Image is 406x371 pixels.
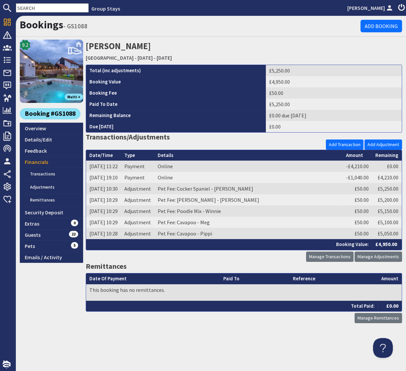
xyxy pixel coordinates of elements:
[386,303,398,309] strong: £0.00
[86,161,121,172] td: [DATE] 11:22
[16,3,89,13] input: SEARCH
[121,217,154,228] td: Adjustment
[20,40,83,103] img: PALOOZA LAND's icon
[121,161,154,172] td: Payment
[326,139,363,150] a: Add Transaction
[86,217,121,228] td: [DATE] 10:29
[372,228,402,239] td: £5,050.00
[347,4,394,12] a: [PERSON_NAME]
[25,168,83,181] a: Transactions
[20,156,83,168] a: Financials
[372,161,402,172] td: £0.00
[343,150,372,161] th: Amount
[121,194,154,205] td: Adjustment
[86,172,121,183] td: [DATE] 19:10
[86,205,121,217] td: [DATE] 10:29
[86,40,402,63] h2: [PERSON_NAME]
[20,229,83,240] a: Guests22
[372,205,402,217] td: £5,150.00
[154,205,343,217] td: Pet Fee: Poodle Mix - Winnie
[86,110,266,121] th: Remaining Balance
[306,252,354,262] a: Manage Transactions
[121,205,154,217] td: Adjustment
[154,183,343,194] td: Pet Fee: Cocker Spaniel - [PERSON_NAME]
[266,76,402,87] td: £4,950.00
[355,313,402,323] a: Manage Remittances
[25,194,83,207] a: Remittances
[71,242,78,249] span: 5
[154,228,343,239] td: Pet Fee: Cavapoo - Pippi
[154,217,343,228] td: Pet Fee: Cavapoo - Meg
[378,273,402,284] th: Amount
[372,217,402,228] td: £5,100.00
[343,194,372,205] td: £50.00
[375,241,397,247] strong: £4,950.00
[121,172,154,183] td: Payment
[266,87,402,99] td: £50.00
[86,65,266,76] th: Total (inc adjustments)
[20,145,83,156] a: Feedback
[343,228,372,239] td: £50.00
[20,252,83,263] a: Emails / Activity
[71,220,78,226] span: 0
[69,231,78,237] span: 22
[89,286,398,294] p: This booking has no remittances.
[20,108,80,119] a: Booking #GS1088
[121,228,154,239] td: Adjustment
[343,183,372,194] td: £50.00
[86,121,266,132] th: Due [DATE]
[343,161,372,172] td: -£4,210.00
[63,22,87,30] small: - GS1088
[154,194,343,205] td: Pet Fee: [PERSON_NAME] - [PERSON_NAME]
[86,228,121,239] td: [DATE] 10:28
[86,99,266,110] th: Paid To Date
[20,40,83,103] a: PALOOZA LAND's icon9.2Multi +
[360,20,402,32] a: Add Booking
[220,273,290,284] th: Paid To
[138,54,172,61] a: [DATE] - [DATE]
[20,207,83,218] a: Security Deposit
[266,110,402,121] td: £0.00 due [DATE]
[289,273,378,284] th: Reference
[86,239,372,250] th: Booking Value:
[86,273,220,284] th: Date Of Payment
[20,240,83,252] a: Pets5
[266,65,402,76] td: £5,250.00
[86,262,402,270] h3: Remittances
[25,181,83,194] a: Adjustments
[372,194,402,205] td: £5,200.00
[364,139,402,150] a: Add Adjustment
[65,94,83,100] span: Multi +
[86,194,121,205] td: [DATE] 10:29
[266,121,402,132] td: £0.00
[154,150,343,161] th: Details
[20,134,83,145] a: Details/Edit
[86,54,134,61] a: [GEOGRAPHIC_DATA]
[86,87,266,99] th: Booking Fee
[86,301,378,312] th: Total Paid:
[121,183,154,194] td: Adjustment
[343,172,372,183] td: -£1,040.00
[20,18,63,31] a: Bookings
[154,161,343,172] td: Online
[3,360,11,368] img: staytech_i_w-64f4e8e9ee0a9c174fd5317b4b171b261742d2d393467e5bdba4413f4f884c10.svg
[86,150,121,161] th: Date/Time
[355,252,402,262] a: Manage Adjustments
[121,150,154,161] th: Type
[372,172,402,183] td: £4,210.00
[86,183,121,194] td: [DATE] 10:30
[86,133,402,141] h3: Transactions/Adjustments
[20,218,83,229] a: Extras0
[135,54,137,61] span: -
[86,76,266,87] th: Booking Value
[343,205,372,217] td: £50.00
[373,338,393,358] iframe: Toggle Customer Support
[266,99,402,110] td: £5,250.00
[20,123,83,134] a: Overview
[91,5,120,12] a: Group Stays
[154,172,343,183] td: Online
[22,41,28,49] span: 9.2
[343,217,372,228] td: £50.00
[372,183,402,194] td: £5,250.00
